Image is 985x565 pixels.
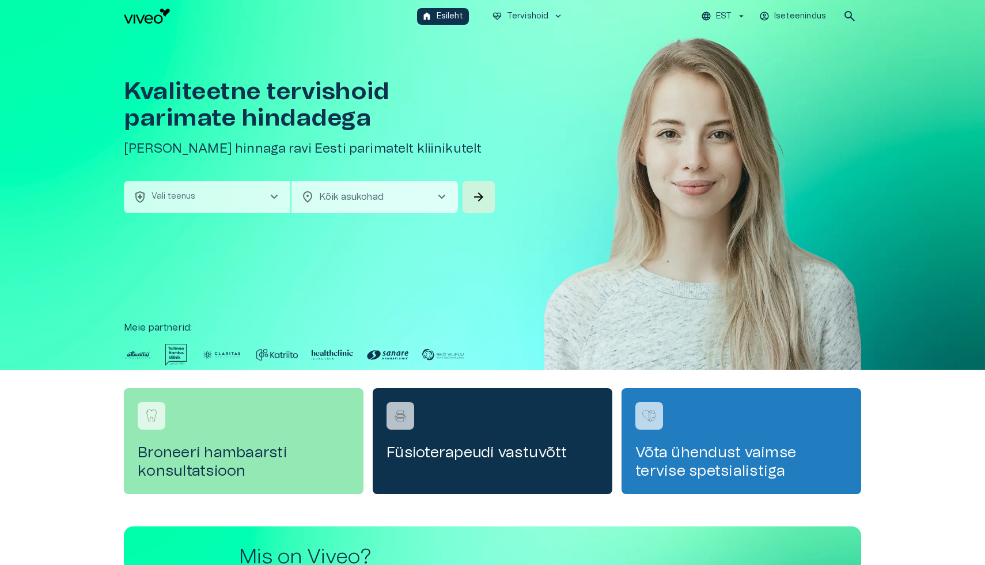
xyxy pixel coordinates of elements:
h5: [PERSON_NAME] hinnaga ravi Eesti parimatelt kliinikutelt [124,141,497,157]
img: Partner logo [201,344,243,366]
img: Partner logo [256,344,298,366]
span: location_on [301,190,315,204]
a: Navigate to service booking [373,388,612,494]
span: ecg_heart [492,11,502,21]
img: Füsioterapeudi vastuvõtt logo [392,407,409,424]
a: Navigate to service booking [622,388,861,494]
span: arrow_forward [472,190,486,204]
span: health_and_safety [133,190,147,204]
span: chevron_right [267,190,281,204]
img: Broneeri hambaarsti konsultatsioon logo [143,407,160,424]
h4: Füsioterapeudi vastuvõtt [387,443,598,462]
button: health_and_safetyVali teenuschevron_right [124,181,290,213]
span: search [843,9,857,23]
a: Navigate to service booking [124,388,363,494]
button: ecg_heartTervishoidkeyboard_arrow_down [487,8,569,25]
img: Partner logo [312,344,353,366]
span: home [422,11,432,21]
p: Tervishoid [507,10,549,22]
img: Woman smiling [544,32,861,404]
h4: Võta ühendust vaimse tervise spetsialistiga [635,443,847,480]
img: Partner logo [165,344,187,366]
p: Kõik asukohad [319,190,416,204]
img: Partner logo [422,344,464,366]
p: Meie partnerid : [124,321,861,335]
img: Partner logo [367,344,408,366]
span: chevron_right [435,190,449,204]
button: Iseteenindus [757,8,829,25]
button: homeEsileht [417,8,469,25]
h4: Broneeri hambaarsti konsultatsioon [138,443,350,480]
span: keyboard_arrow_down [553,11,563,21]
h1: Kvaliteetne tervishoid parimate hindadega [124,78,497,131]
img: Partner logo [124,344,151,366]
button: EST [699,8,748,25]
img: Võta ühendust vaimse tervise spetsialistiga logo [641,407,658,424]
button: Search [463,181,495,213]
a: Navigate to homepage [124,9,412,24]
p: Iseteenindus [774,10,826,22]
button: open search modal [838,5,861,28]
p: Esileht [437,10,463,22]
p: Vali teenus [151,191,196,203]
img: Viveo logo [124,9,170,24]
p: EST [716,10,732,22]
